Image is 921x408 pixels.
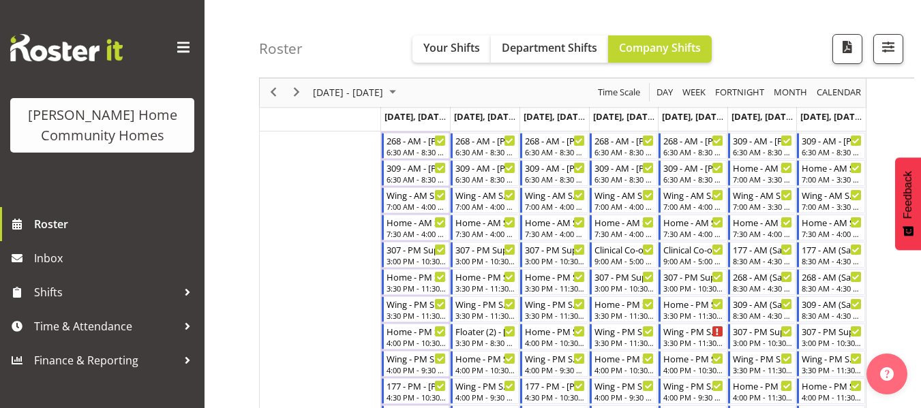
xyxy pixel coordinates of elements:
[590,269,658,295] div: Support Worker"s event - 307 - PM Support - Rachida Ryan Begin From Thursday, October 30, 2025 at...
[594,324,654,338] div: Wing - PM Support 1 - [PERSON_NAME]
[387,146,447,157] div: 6:30 AM - 8:30 AM
[525,255,585,266] div: 3:00 PM - 10:30 PM
[520,242,588,268] div: Support Worker"s event - 307 - PM Support - Rachida Ryan Begin From Wednesday, October 29, 2025 a...
[663,188,723,202] div: Wing - AM Support 2 - [PERSON_NAME]
[728,351,796,377] div: Support Worker"s event - Wing - PM Support 1 - Janeth Sison Begin From Saturday, November 1, 2025...
[382,187,450,213] div: Support Worker"s event - Wing - AM Support 2 - Arshdeep Singh Begin From Monday, October 27, 2025...
[802,270,862,283] div: 268 - AM (Sat/Sun) - [PERSON_NAME]
[663,351,723,365] div: Home - PM Support 2 - [PERSON_NAME]
[619,40,701,55] span: Company Shifts
[728,296,796,322] div: Support Worker"s event - 309 - AM (Sat/Sun) - Liezl Sanchez Begin From Saturday, November 1, 2025...
[594,242,654,256] div: Clinical Co-ordinator - [PERSON_NAME]
[384,110,453,123] span: [DATE], [DATE]
[387,188,447,202] div: Wing - AM Support 2 - [PERSON_NAME]
[525,174,585,185] div: 6:30 AM - 8:30 AM
[728,324,796,349] div: Support Worker"s event - 307 - PM Support - Lovejot Kaur Begin From Saturday, November 1, 2025 at...
[659,324,727,349] div: Support Worker"s event - Wing - PM Support 1 - Unfilled Begin From Friday, October 31, 2025 at 3:...
[797,160,865,186] div: Support Worker"s event - Home - AM Support 1 - Vence Ibo Begin From Sunday, November 2, 2025 at 7...
[662,110,724,123] span: [DATE], [DATE]
[659,269,727,295] div: Support Worker"s event - 307 - PM Support - Brijesh (BK) Kachhadiya Begin From Friday, October 31...
[451,187,519,213] div: Support Worker"s event - Wing - AM Support 2 - Asiasiga Vili Begin From Tuesday, October 28, 2025...
[594,215,654,229] div: Home - AM Support 3 - [PERSON_NAME]
[733,188,793,202] div: Wing - AM Support 2 - [PERSON_NAME]
[802,161,862,174] div: Home - AM Support 1 - Vence Ibo
[815,84,862,101] span: calendar
[451,133,519,159] div: Support Worker"s event - 268 - AM - Mary Endaya Begin From Tuesday, October 28, 2025 at 6:30:00 A...
[525,161,585,174] div: 309 - AM - [PERSON_NAME]
[382,351,450,377] div: Support Worker"s event - Wing - PM Support 2 - Jess Aracan Begin From Monday, October 27, 2025 at...
[802,134,862,147] div: 309 - AM - [PERSON_NAME]
[728,187,796,213] div: Support Worker"s event - Wing - AM Support 2 - Eloise Bailey Begin From Saturday, November 1, 202...
[594,364,654,375] div: 4:00 PM - 10:30 PM
[680,84,708,101] button: Timeline Week
[387,297,447,311] div: Wing - PM Support 1 - [PERSON_NAME]
[733,228,793,239] div: 7:30 AM - 4:00 PM
[525,270,585,283] div: Home - PM Support 1 - [PERSON_NAME]
[455,255,515,266] div: 3:00 PM - 10:30 PM
[663,324,723,338] div: Wing - PM Support 1 - Unfilled
[10,34,123,61] img: Rosterit website logo
[387,283,447,294] div: 3:30 PM - 11:30 PM
[285,78,308,107] div: next period
[659,160,727,186] div: Support Worker"s event - 309 - AM - Billie Sothern Begin From Friday, October 31, 2025 at 6:30:00...
[451,215,519,240] div: Support Worker"s event - Home - AM Support 3 - Arshdeep Singh Begin From Tuesday, October 28, 202...
[802,379,862,392] div: Home - PM Support 1 (Sat/Sun) - [PERSON_NAME]
[520,160,588,186] div: Support Worker"s event - 309 - AM - Billie Sothern Begin From Wednesday, October 29, 2025 at 6:30...
[594,379,654,392] div: Wing - PM Support 2 - Vence Ibo
[663,310,723,321] div: 3:30 PM - 11:30 PM
[802,297,862,311] div: 309 - AM (Sat/Sun) - [PERSON_NAME]
[520,378,588,404] div: Support Worker"s event - 177 - PM - Katrina Shaw Begin From Wednesday, October 29, 2025 at 4:30:0...
[387,324,447,338] div: Home - PM Support 2 - [PERSON_NAME]
[387,174,447,185] div: 6:30 AM - 8:30 AM
[525,297,585,311] div: Wing - PM Support 1 - [PERSON_NAME]
[455,364,515,375] div: 4:00 PM - 10:30 PM
[455,188,515,202] div: Wing - AM Support 2 - [PERSON_NAME]
[525,188,585,202] div: Wing - AM Support 2 - [PERSON_NAME]
[451,378,519,404] div: Support Worker"s event - Wing - PM Support 2 - Julius Antonio Begin From Tuesday, October 28, 202...
[311,84,402,101] button: October 2025
[733,297,793,311] div: 309 - AM (Sat/Sun) - [PERSON_NAME]
[24,105,181,146] div: [PERSON_NAME] Home Community Homes
[594,392,654,403] div: 4:00 PM - 9:30 PM
[594,201,654,212] div: 7:00 AM - 4:00 PM
[594,283,654,294] div: 3:00 PM - 10:30 PM
[520,324,588,349] div: Support Worker"s event - Home - PM Support 2 - Julius Antonio Begin From Wednesday, October 29, 2...
[34,248,198,268] span: Inbox
[387,161,447,174] div: 309 - AM - [PERSON_NAME]
[34,214,198,234] span: Roster
[802,255,862,266] div: 8:30 AM - 4:30 PM
[34,282,177,302] span: Shifts
[728,215,796,240] div: Support Worker"s event - Home - AM Support 3 - Vence Ibo Begin From Saturday, November 1, 2025 at...
[733,392,793,403] div: 4:00 PM - 11:30 PM
[594,174,654,185] div: 6:30 AM - 8:30 AM
[654,84,676,101] button: Timeline Day
[802,146,862,157] div: 6:30 AM - 8:30 AM
[455,161,515,174] div: 309 - AM - [PERSON_NAME]
[590,133,658,159] div: Support Worker"s event - 268 - AM - Dipika Thapa Begin From Thursday, October 30, 2025 at 6:30:00...
[455,379,515,392] div: Wing - PM Support 2 - [PERSON_NAME]
[520,351,588,377] div: Support Worker"s event - Wing - PM Support 2 - Eloise Bailey Begin From Wednesday, October 29, 20...
[594,297,654,311] div: Home - PM Support 1 - [PERSON_NAME]
[733,215,793,229] div: Home - AM Support 3 - Vence Ibo
[802,242,862,256] div: 177 - AM (Sat/Sun) - [PERSON_NAME]
[412,35,491,63] button: Your Shifts
[525,283,585,294] div: 3:30 PM - 11:30 PM
[387,379,447,392] div: 177 - PM - [PERSON_NAME]
[594,310,654,321] div: 3:30 PM - 11:30 PM
[663,215,723,229] div: Home - AM Support 3 - [PERSON_NAME]
[802,228,862,239] div: 7:30 AM - 4:00 PM
[288,84,306,101] button: Next
[797,242,865,268] div: Support Worker"s event - 177 - AM (Sat/Sun) - Navneet Kaur Begin From Sunday, November 2, 2025 at...
[259,41,303,57] h4: Roster
[451,296,519,322] div: Support Worker"s event - Wing - PM Support 1 - Eloise Bailey Begin From Tuesday, October 28, 2025...
[525,379,585,392] div: 177 - PM - [PERSON_NAME]
[451,160,519,186] div: Support Worker"s event - 309 - AM - Billie Sothern Begin From Tuesday, October 28, 2025 at 6:30:0...
[731,110,794,123] span: [DATE], [DATE]
[797,351,865,377] div: Support Worker"s event - Wing - PM Support 1 - Janeth Sison Begin From Sunday, November 2, 2025 a...
[590,296,658,322] div: Support Worker"s event - Home - PM Support 1 - Sourav Guleria Begin From Thursday, October 30, 20...
[455,297,515,311] div: Wing - PM Support 1 - [PERSON_NAME]
[455,215,515,229] div: Home - AM Support 3 - [PERSON_NAME]
[451,242,519,268] div: Support Worker"s event - 307 - PM Support - Rachida Ryan Begin From Tuesday, October 28, 2025 at ...
[655,84,674,101] span: Day
[659,296,727,322] div: Support Worker"s event - Home - PM Support 1 - Janen Jamodiong Begin From Friday, October 31, 202...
